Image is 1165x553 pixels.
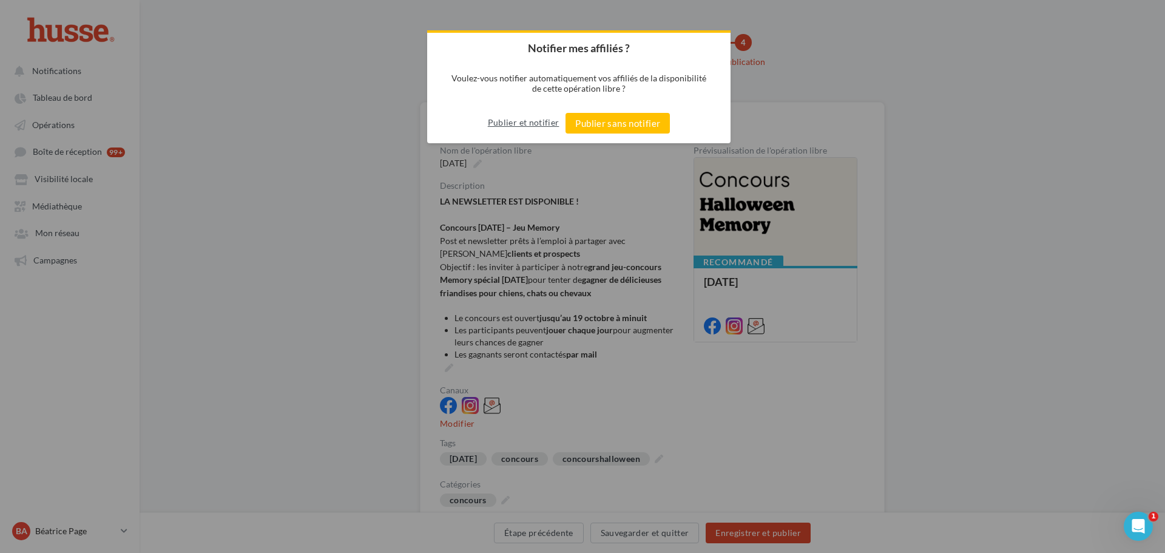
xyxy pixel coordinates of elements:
p: Voulez-vous notifier automatiquement vos affiliés de la disponibilité de cette opération libre ? [427,63,731,103]
button: Publier sans notifier [566,113,670,134]
button: Publier et notifier [488,113,559,132]
iframe: Intercom live chat [1124,512,1153,541]
h2: Notifier mes affiliés ? [427,33,731,63]
span: 1 [1149,512,1158,521]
